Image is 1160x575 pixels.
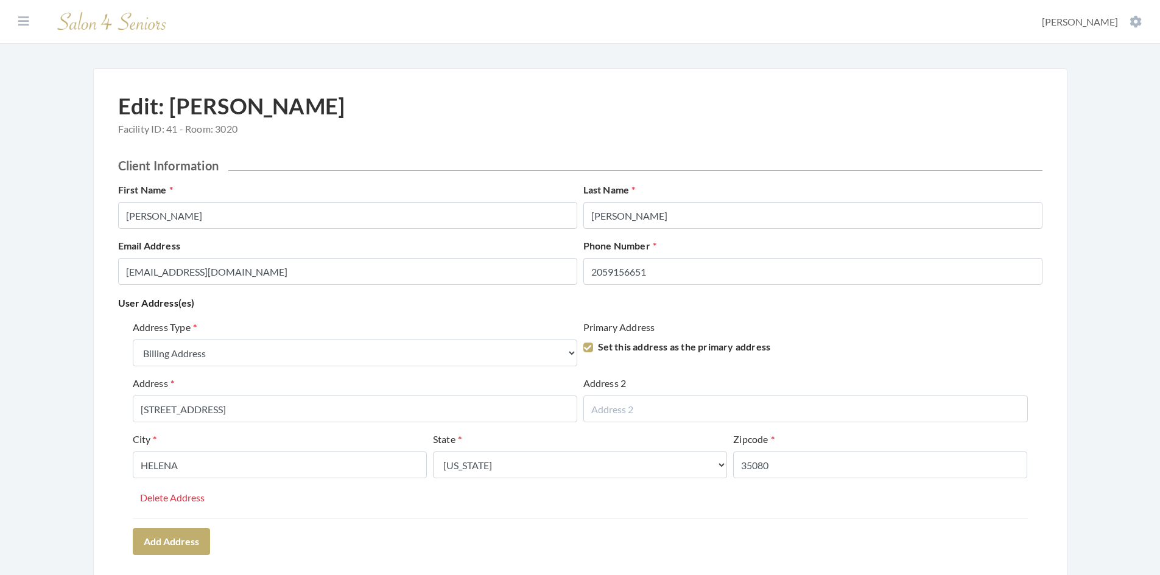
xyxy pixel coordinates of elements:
[733,451,1027,478] input: Zipcode
[118,258,577,285] input: Enter Email Address
[133,528,210,555] button: Add Address
[118,122,345,136] span: Facility ID: 41 - Room: 3020
[583,340,771,354] label: Set this address as the primary address
[583,376,627,391] label: Address 2
[118,239,181,253] label: Email Address
[133,488,212,507] button: Delete Address
[583,396,1028,422] input: Address 2
[133,376,175,391] label: Address
[1042,16,1118,27] span: [PERSON_NAME]
[118,294,1042,312] p: User Address(es)
[133,320,197,335] label: Address Type
[583,239,657,253] label: Phone Number
[133,432,157,447] label: City
[583,320,655,335] label: Primary Address
[433,432,462,447] label: State
[51,7,173,36] img: Salon 4 Seniors
[1038,15,1145,29] button: [PERSON_NAME]
[118,158,1042,173] h2: Client Information
[133,451,427,478] input: City
[583,258,1042,285] input: Enter Phone Number
[118,183,173,197] label: First Name
[118,202,577,229] input: Enter First Name
[733,432,775,447] label: Zipcode
[583,183,636,197] label: Last Name
[118,93,345,144] h1: Edit: [PERSON_NAME]
[133,396,577,422] input: Address
[583,202,1042,229] input: Enter Last Name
